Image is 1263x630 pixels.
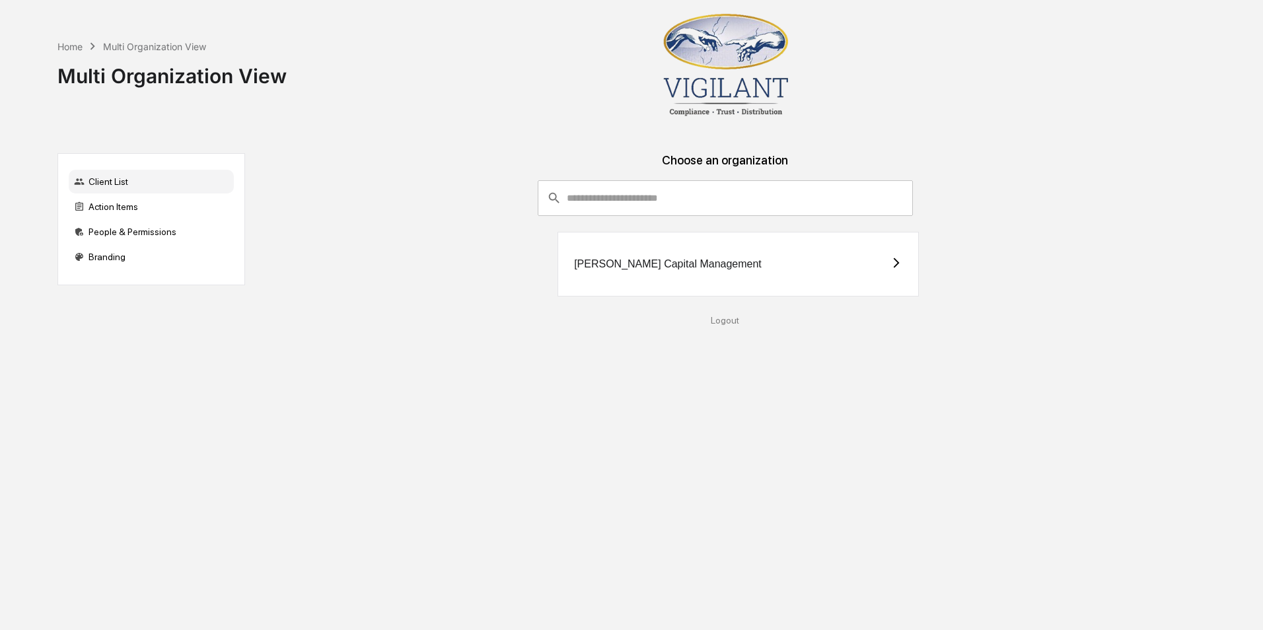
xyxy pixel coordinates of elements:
[574,258,762,270] div: [PERSON_NAME] Capital Management
[57,41,83,52] div: Home
[69,245,234,269] div: Branding
[661,11,793,122] img: Vigilant Compliance
[256,315,1194,326] div: Logout
[69,170,234,193] div: Client List
[103,41,206,52] div: Multi Organization View
[538,180,913,216] div: consultant-dashboard__filter-organizations-search-bar
[69,195,234,219] div: Action Items
[256,153,1194,180] div: Choose an organization
[57,53,287,88] div: Multi Organization View
[69,220,234,244] div: People & Permissions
